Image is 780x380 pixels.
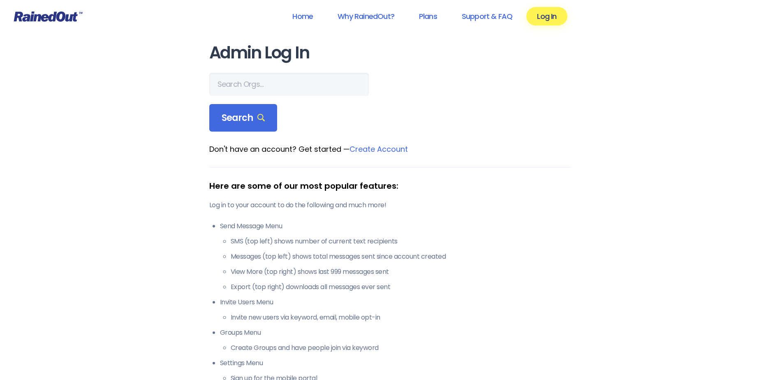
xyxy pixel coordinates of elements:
h1: Admin Log In [209,44,571,62]
li: View More (top right) shows last 999 messages sent [231,267,571,277]
p: Log in to your account to do the following and much more! [209,200,571,210]
a: Why RainedOut? [327,7,405,25]
li: Export (top right) downloads all messages ever sent [231,282,571,292]
li: Send Message Menu [220,221,571,292]
a: Support & FAQ [451,7,523,25]
li: Groups Menu [220,328,571,353]
a: Home [282,7,324,25]
li: Create Groups and have people join via keyword [231,343,571,353]
input: Search Orgs… [209,73,369,96]
li: Invite new users via keyword, email, mobile opt-in [231,313,571,322]
li: Messages (top left) shows total messages sent since account created [231,252,571,262]
a: Plans [408,7,448,25]
li: SMS (top left) shows number of current text recipients [231,236,571,246]
a: Log In [526,7,567,25]
div: Search [209,104,278,132]
li: Invite Users Menu [220,297,571,322]
div: Here are some of our most popular features: [209,180,571,192]
a: Create Account [349,144,408,154]
span: Search [222,112,265,124]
